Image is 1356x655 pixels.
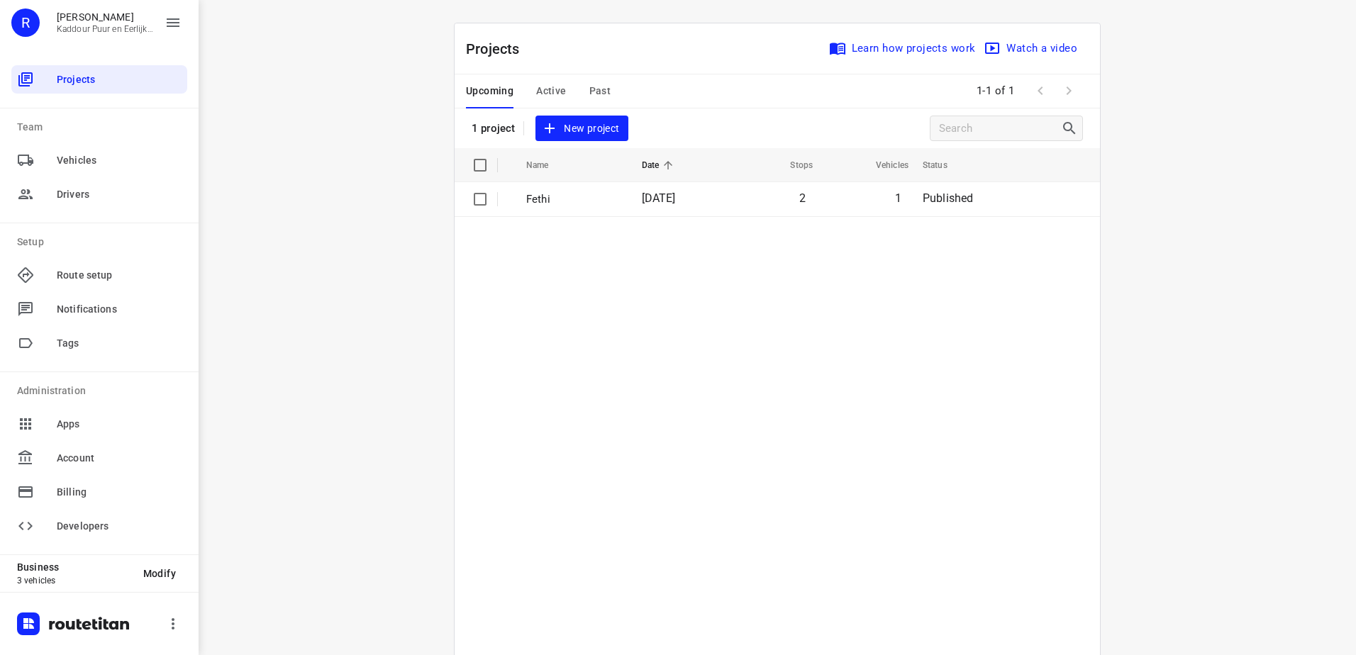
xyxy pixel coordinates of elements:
div: Search [1061,120,1082,137]
p: Team [17,120,187,135]
span: Stops [772,157,813,174]
div: Projects [11,65,187,94]
div: Apps [11,410,187,438]
p: Rachid Kaddour [57,11,153,23]
span: Developers [57,519,182,534]
span: Drivers [57,187,182,202]
span: Active [536,82,566,100]
div: Account [11,444,187,472]
span: Vehicles [57,153,182,168]
span: Route setup [57,268,182,283]
button: Modify [132,561,187,586]
span: 1 [895,191,901,205]
span: Date [642,157,678,174]
div: Tags [11,329,187,357]
span: Tags [57,336,182,351]
p: Administration [17,384,187,398]
span: Status [923,157,966,174]
span: Past [589,82,611,100]
div: Developers [11,512,187,540]
span: Previous Page [1026,77,1055,105]
span: Published [923,191,974,205]
p: Kaddour Puur en Eerlijk Vlees B.V. [57,24,153,34]
span: Apps [57,417,182,432]
button: New project [535,116,628,142]
span: 1-1 of 1 [971,76,1021,106]
p: 1 project [472,122,515,135]
span: Upcoming [466,82,513,100]
div: Vehicles [11,146,187,174]
span: Modify [143,568,176,579]
span: Projects [57,72,182,87]
p: Setup [17,235,187,250]
input: Search projects [939,118,1061,140]
p: Business [17,561,132,573]
span: New project [544,120,619,138]
div: Route setup [11,261,187,289]
span: Vehicles [857,157,908,174]
div: Notifications [11,295,187,323]
div: Drivers [11,180,187,208]
p: 3 vehicles [17,576,132,586]
span: [DATE] [642,191,676,205]
div: R [11,9,40,37]
span: 2 [799,191,806,205]
span: Next Page [1055,77,1083,105]
span: Name [526,157,567,174]
p: Projects [466,38,531,60]
div: Billing [11,478,187,506]
span: Account [57,451,182,466]
span: Billing [57,485,182,500]
p: Fethi [526,191,621,208]
span: Notifications [57,302,182,317]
